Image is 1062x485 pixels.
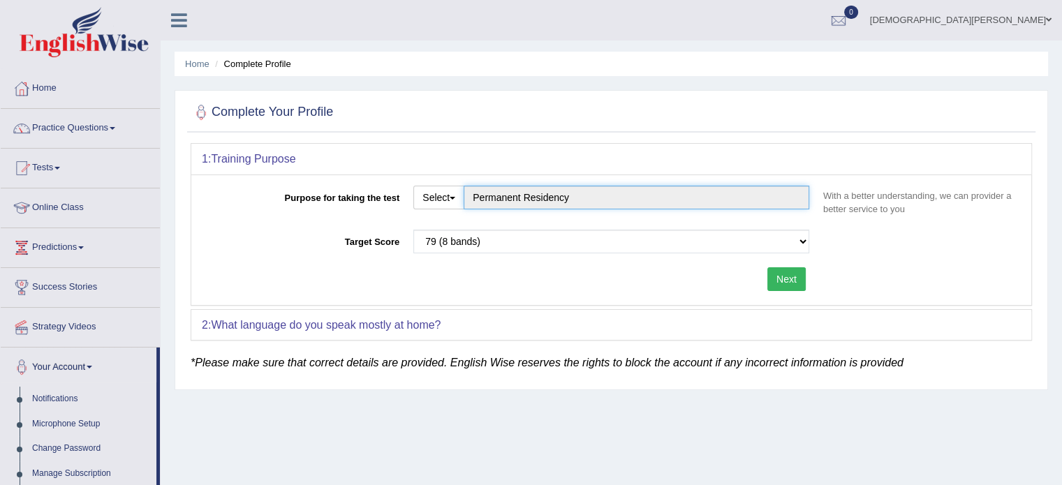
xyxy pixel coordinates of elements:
[191,102,333,123] h2: Complete Your Profile
[767,267,806,291] button: Next
[1,188,160,223] a: Online Class
[413,186,464,209] button: Select
[191,310,1031,341] div: 2:
[844,6,858,19] span: 0
[1,149,160,184] a: Tests
[202,186,406,204] label: Purpose for taking the test
[211,153,295,165] b: Training Purpose
[212,57,290,70] li: Complete Profile
[26,436,156,461] a: Change Password
[1,109,160,144] a: Practice Questions
[191,357,904,368] em: *Please make sure that correct details are provided. English Wise reserves the rights to block th...
[185,59,209,69] a: Home
[202,230,406,248] label: Target Score
[26,387,156,412] a: Notifications
[816,189,1021,216] p: With a better understanding, we can provider a better service to you
[26,412,156,437] a: Microphone Setup
[1,308,160,343] a: Strategy Videos
[1,348,156,382] a: Your Account
[191,144,1031,174] div: 1:
[211,319,441,331] b: What language do you speak mostly at home?
[1,69,160,104] a: Home
[1,268,160,303] a: Success Stories
[1,228,160,263] a: Predictions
